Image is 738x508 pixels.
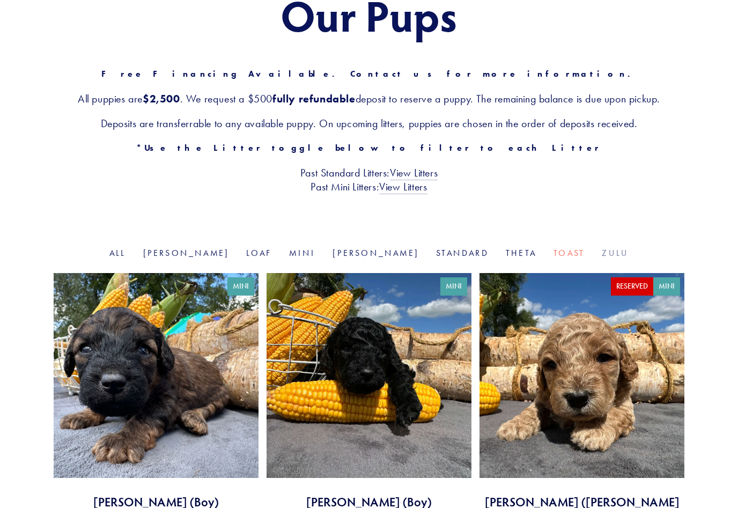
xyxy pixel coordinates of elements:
[136,143,601,153] strong: *Use the Litter toggle below to filter to each Litter
[143,248,230,258] a: [PERSON_NAME]
[272,92,356,105] strong: fully refundable
[390,166,438,180] a: View Litters
[101,69,637,79] strong: Free Financing Available. Contact us for more information.
[436,248,489,258] a: Standard
[246,248,272,258] a: Loaf
[143,92,180,105] strong: $2,500
[54,92,684,106] h3: All puppies are . We request a $500 deposit to reserve a puppy. The remaining balance is due upon...
[506,248,536,258] a: Theta
[109,248,126,258] a: All
[54,116,684,130] h3: Deposits are transferrable to any available puppy. On upcoming litters, puppies are chosen in the...
[553,248,585,258] a: Toast
[289,248,315,258] a: Mini
[333,248,419,258] a: [PERSON_NAME]
[602,248,629,258] a: Zulu
[379,180,427,194] a: View Litters
[54,166,684,194] h3: Past Standard Litters: Past Mini Litters:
